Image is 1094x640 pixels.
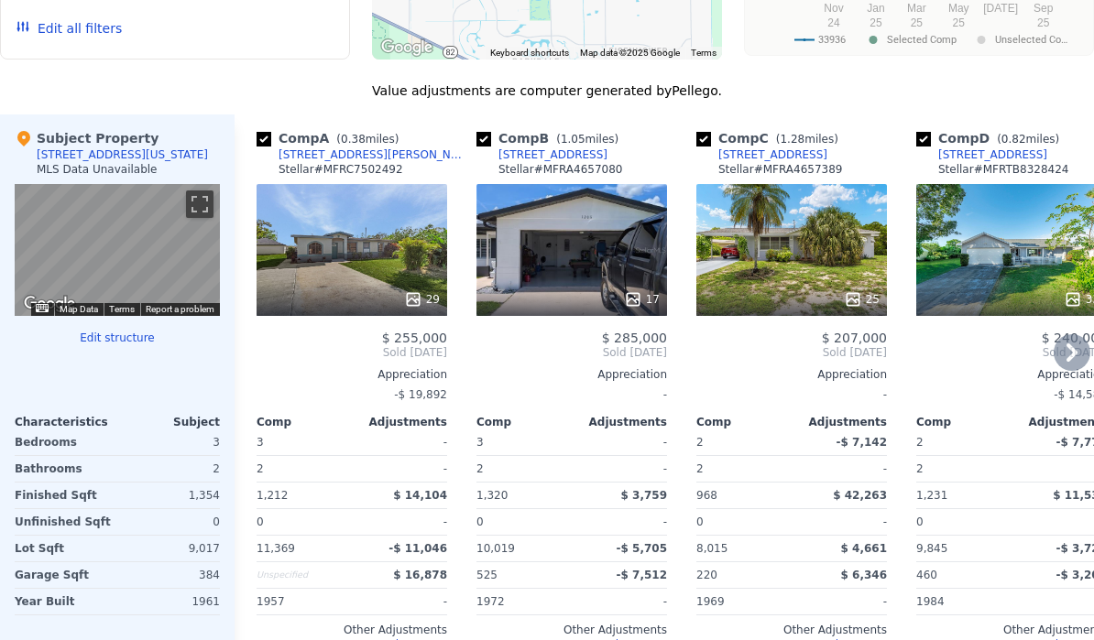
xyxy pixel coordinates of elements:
span: -$ 7,142 [837,436,887,449]
div: - [795,509,887,535]
div: 3 [121,429,220,455]
div: Other Adjustments [476,623,667,637]
span: 1.28 [780,133,804,146]
div: - [575,509,667,535]
button: Edit structure [15,331,220,345]
span: 0 [696,515,704,528]
div: - [356,429,447,455]
button: Keyboard shortcuts [36,304,49,312]
text: 33936 [818,34,846,46]
span: -$ 11,046 [388,542,447,555]
div: Subject [117,415,220,429]
div: Comp [696,415,792,429]
div: Comp A [257,129,406,147]
button: Keyboard shortcuts [490,47,569,60]
span: 1,212 [257,489,288,502]
div: Bedrooms [15,429,114,455]
div: 1969 [696,589,788,614]
a: [STREET_ADDRESS] [476,147,607,162]
div: Unfinished Sqft [15,509,114,535]
div: 2 [121,456,220,482]
div: 25 [844,290,880,309]
span: 1.05 [561,133,585,146]
div: [STREET_ADDRESS][US_STATE] [37,147,208,162]
div: Appreciation [476,367,667,382]
a: Report a problem [146,304,214,314]
span: -$ 7,512 [617,569,667,581]
span: $ 285,000 [602,331,667,345]
span: Sold [DATE] [696,345,887,360]
span: ( miles) [769,133,846,146]
div: Appreciation [696,367,887,382]
div: Garage Sqft [15,562,114,588]
div: Map [15,184,220,316]
span: Sold [DATE] [476,345,667,360]
text: 24 [827,16,840,29]
button: Map Data [60,303,98,316]
span: $ 255,000 [382,331,447,345]
span: $ 4,661 [841,542,887,555]
text: 25 [1037,16,1050,29]
text: May [948,2,969,15]
span: 525 [476,569,498,581]
div: Other Adjustments [696,623,887,637]
span: 0 [257,515,264,528]
div: - [575,589,667,614]
span: 0 [916,515,924,528]
div: Adjustments [792,415,887,429]
div: Stellar # MFRC7502492 [279,162,403,177]
span: 0 [476,515,484,528]
span: 3 [476,436,484,449]
div: Comp [476,415,572,429]
img: Google [377,36,437,60]
span: 9,845 [916,542,947,555]
div: Finished Sqft [15,483,114,508]
span: -$ 5,705 [617,542,667,555]
span: $ 3,759 [621,489,667,502]
span: Sold [DATE] [257,345,447,360]
div: Other Adjustments [257,623,447,637]
div: MLS Data Unavailable [37,162,158,177]
span: 1,320 [476,489,508,502]
span: 0.82 [1001,133,1026,146]
div: 2 [696,456,788,482]
div: Lot Sqft [15,536,114,561]
div: 17 [624,290,660,309]
span: 2 [696,436,704,449]
span: $ 207,000 [822,331,887,345]
div: - [575,456,667,482]
div: Adjustments [572,415,667,429]
div: - [356,589,447,614]
div: - [795,589,887,614]
span: 220 [696,569,717,581]
div: Adjustments [352,415,447,429]
button: Edit all filters [16,19,122,38]
span: $ 16,878 [393,569,447,581]
span: $ 42,263 [833,489,887,502]
div: Year Built [15,589,114,614]
button: Toggle fullscreen view [186,190,213,218]
text: Mar [907,2,926,15]
div: [STREET_ADDRESS][PERSON_NAME] [279,147,469,162]
div: - [575,429,667,455]
a: Terms (opens in new tab) [691,48,717,58]
div: Comp [257,415,352,429]
a: Open this area in Google Maps (opens a new window) [19,292,80,316]
div: Unspecified [257,562,348,588]
text: 25 [870,16,882,29]
div: - [795,456,887,482]
div: Comp D [916,129,1067,147]
div: 29 [404,290,440,309]
span: 1,231 [916,489,947,502]
div: Subject Property [15,129,159,147]
div: - [476,382,667,407]
a: [STREET_ADDRESS][PERSON_NAME] [257,147,469,162]
div: - [356,509,447,535]
a: Terms (opens in new tab) [109,304,135,314]
span: 460 [916,569,937,581]
div: Stellar # MFRTB8328424 [938,162,1068,177]
div: 0 [121,509,220,535]
div: 2 [476,456,568,482]
span: ( miles) [549,133,626,146]
a: [STREET_ADDRESS] [696,147,827,162]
